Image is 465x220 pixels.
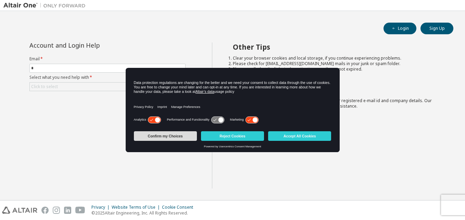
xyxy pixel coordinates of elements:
div: Website Terms of Use [112,205,162,210]
img: linkedin.svg [64,207,71,214]
h2: Other Tips [233,42,441,51]
p: © 2025 Altair Engineering, Inc. All Rights Reserved. [91,210,197,216]
img: altair_logo.svg [2,207,37,214]
div: Click to select [31,84,58,89]
li: Clear your browser cookies and local storage, if you continue experiencing problems. [233,56,441,61]
div: Privacy [91,205,112,210]
button: Sign Up [420,23,453,34]
div: Cookie Consent [162,205,197,210]
img: Altair One [3,2,89,9]
img: instagram.svg [53,207,60,214]
label: Email [29,56,186,62]
button: Login [384,23,416,34]
div: Click to select [30,83,185,91]
img: youtube.svg [75,207,85,214]
label: Select what you need help with [29,75,186,80]
li: Please check for [EMAIL_ADDRESS][DOMAIN_NAME] mails in your junk or spam folder. [233,61,441,66]
li: Please verify that the links in the activation e-mails are not expired. [233,66,441,72]
img: facebook.svg [41,207,49,214]
div: Account and Login Help [29,42,154,48]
